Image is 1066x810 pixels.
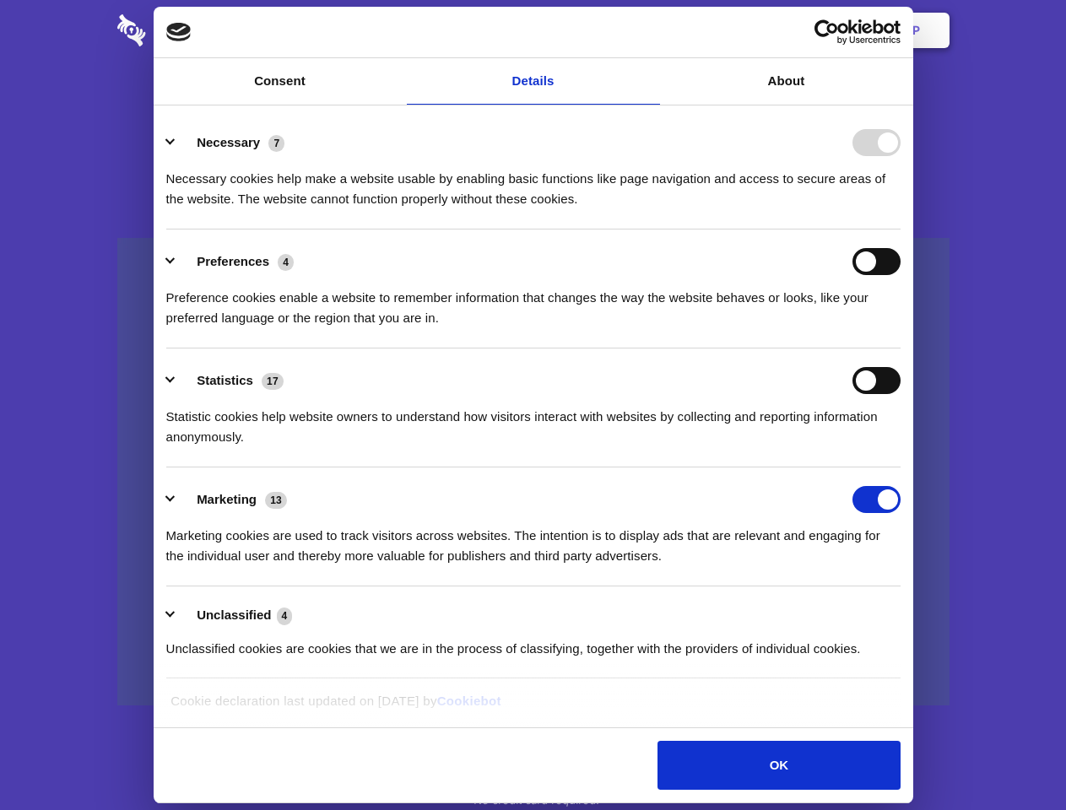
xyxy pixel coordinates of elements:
iframe: Drift Widget Chat Controller [982,726,1046,790]
a: Contact [685,4,762,57]
div: Cookie declaration last updated on [DATE] by [158,691,908,724]
label: Preferences [197,254,269,268]
a: About [660,58,913,105]
button: Marketing (13) [166,486,298,513]
div: Preference cookies enable a website to remember information that changes the way the website beha... [166,275,901,328]
button: Preferences (4) [166,248,305,275]
h4: Auto-redaction of sensitive data, encrypted data sharing and self-destructing private chats. Shar... [117,154,950,209]
div: Statistic cookies help website owners to understand how visitors interact with websites by collec... [166,394,901,447]
a: Wistia video thumbnail [117,238,950,706]
a: Login [766,4,839,57]
button: Unclassified (4) [166,605,303,626]
span: 17 [262,373,284,390]
button: OK [657,741,900,790]
div: Necessary cookies help make a website usable by enabling basic functions like page navigation and... [166,156,901,209]
h1: Eliminate Slack Data Loss. [117,76,950,137]
a: Cookiebot [437,694,501,708]
img: logo-wordmark-white-trans-d4663122ce5f474addd5e946df7df03e33cb6a1c49d2221995e7729f52c070b2.svg [117,14,262,46]
label: Marketing [197,492,257,506]
a: Consent [154,58,407,105]
a: Details [407,58,660,105]
div: Marketing cookies are used to track visitors across websites. The intention is to display ads tha... [166,513,901,566]
img: logo [166,23,192,41]
a: Pricing [495,4,569,57]
span: 13 [265,492,287,509]
button: Necessary (7) [166,129,295,156]
label: Necessary [197,135,260,149]
span: 4 [277,607,293,624]
span: 4 [278,254,294,271]
div: Unclassified cookies are cookies that we are in the process of classifying, together with the pro... [166,626,901,659]
button: Statistics (17) [166,367,295,394]
span: 7 [268,135,284,152]
a: Usercentrics Cookiebot - opens in a new window [753,19,901,45]
label: Statistics [197,373,253,387]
